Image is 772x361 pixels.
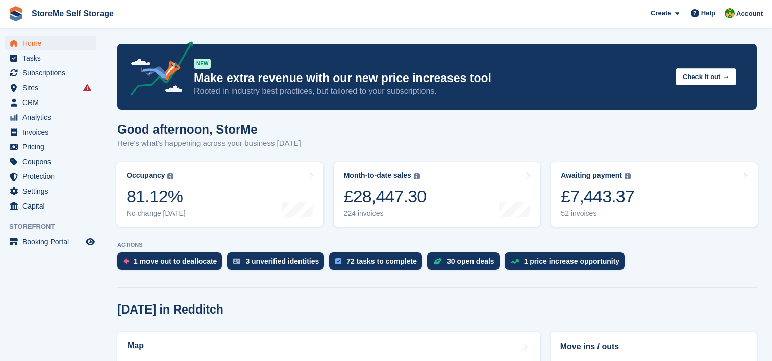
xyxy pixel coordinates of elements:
[22,235,84,249] span: Booking Portal
[625,173,631,179] img: icon-info-grey-7440780725fd019a000dd9b08b2336e03edf1995a4989e88bcd33f0948082b44.svg
[334,162,541,227] a: Month-to-date sales £28,447.30 224 invoices
[5,235,96,249] a: menu
[116,162,323,227] a: Occupancy 81.12% No change [DATE]
[561,171,622,180] div: Awaiting payment
[84,236,96,248] a: Preview store
[447,257,494,265] div: 30 open deals
[22,125,84,139] span: Invoices
[5,36,96,50] a: menu
[5,81,96,95] a: menu
[427,252,505,275] a: 30 open deals
[736,9,763,19] span: Account
[5,125,96,139] a: menu
[561,209,634,218] div: 52 invoices
[194,59,211,69] div: NEW
[5,154,96,169] a: menu
[5,140,96,154] a: menu
[117,303,223,317] h2: [DATE] in Redditch
[227,252,329,275] a: 3 unverified identities
[22,110,84,124] span: Analytics
[22,95,84,110] span: CRM
[22,51,84,65] span: Tasks
[651,8,671,18] span: Create
[561,186,634,207] div: £7,443.37
[22,81,84,95] span: Sites
[117,252,227,275] a: 1 move out to deallocate
[22,169,84,184] span: Protection
[127,171,165,180] div: Occupancy
[22,154,84,169] span: Coupons
[83,84,91,92] i: Smart entry sync failures have occurred
[560,341,747,353] h2: Move ins / outs
[5,110,96,124] a: menu
[701,8,715,18] span: Help
[344,209,427,218] div: 224 invoices
[117,138,301,149] p: Here's what's happening across your business [DATE]
[122,41,193,99] img: price-adjustments-announcement-icon-8257ccfd72463d97f412b2fc003d46551f7dbcb40ab6d574587a9cd5c0d94...
[505,252,630,275] a: 1 price increase opportunity
[414,173,420,179] img: icon-info-grey-7440780725fd019a000dd9b08b2336e03edf1995a4989e88bcd33f0948082b44.svg
[5,95,96,110] a: menu
[511,259,519,264] img: price_increase_opportunities-93ffe204e8149a01c8c9dc8f82e8f89637d9d84a8eef4429ea346261dce0b2c0.svg
[233,258,240,264] img: verify_identity-adf6edd0f0f0b5bbfe63781bf79b02c33cf7c696d77639b501bdc392416b5a36.svg
[725,8,735,18] img: StorMe
[22,36,84,50] span: Home
[9,222,102,232] span: Storefront
[344,186,427,207] div: £28,447.30
[551,162,758,227] a: Awaiting payment £7,443.37 52 invoices
[22,199,84,213] span: Capital
[344,171,411,180] div: Month-to-date sales
[127,209,186,218] div: No change [DATE]
[194,86,667,97] p: Rooted in industry best practices, but tailored to your subscriptions.
[5,184,96,198] a: menu
[5,51,96,65] a: menu
[117,122,301,136] h1: Good afternoon, StorMe
[128,341,144,350] h2: Map
[329,252,427,275] a: 72 tasks to complete
[346,257,417,265] div: 72 tasks to complete
[335,258,341,264] img: task-75834270c22a3079a89374b754ae025e5fb1db73e45f91037f5363f120a921f8.svg
[22,140,84,154] span: Pricing
[167,173,173,179] img: icon-info-grey-7440780725fd019a000dd9b08b2336e03edf1995a4989e88bcd33f0948082b44.svg
[117,242,757,248] p: ACTIONS
[134,257,217,265] div: 1 move out to deallocate
[5,66,96,80] a: menu
[433,257,442,265] img: deal-1b604bf984904fb50ccaf53a9ad4b4a5d6e5aea283cecdc64d6e3604feb123c2.svg
[22,66,84,80] span: Subscriptions
[127,186,186,207] div: 81.12%
[194,71,667,86] p: Make extra revenue with our new price increases tool
[676,68,736,85] button: Check it out →
[5,169,96,184] a: menu
[28,5,118,22] a: StoreMe Self Storage
[8,6,23,21] img: stora-icon-8386f47178a22dfd0bd8f6a31ec36ba5ce8667c1dd55bd0f319d3a0aa187defe.svg
[123,258,129,264] img: move_outs_to_deallocate_icon-f764333ba52eb49d3ac5e1228854f67142a1ed5810a6f6cc68b1a99e826820c5.svg
[245,257,319,265] div: 3 unverified identities
[524,257,620,265] div: 1 price increase opportunity
[22,184,84,198] span: Settings
[5,199,96,213] a: menu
